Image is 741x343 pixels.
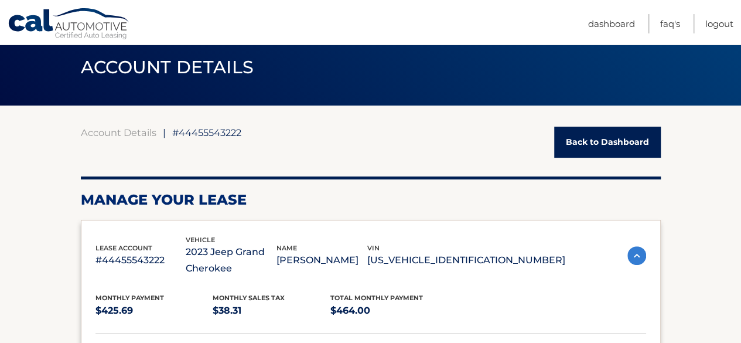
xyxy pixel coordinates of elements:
span: #44455543222 [172,127,241,138]
a: Dashboard [588,14,635,33]
span: lease account [95,244,152,252]
span: Monthly Payment [95,294,164,302]
a: Logout [705,14,733,33]
span: Total Monthly Payment [330,294,423,302]
p: #44455543222 [95,252,186,269]
a: Account Details [81,127,156,138]
span: vehicle [186,236,215,244]
span: | [163,127,166,138]
a: Back to Dashboard [554,127,661,158]
span: name [276,244,297,252]
h2: Manage Your Lease [81,191,661,209]
span: ACCOUNT DETAILS [81,56,254,78]
a: Cal Automotive [8,8,131,42]
p: [US_VEHICLE_IDENTIFICATION_NUMBER] [367,252,565,269]
span: vin [367,244,380,252]
p: $38.31 [213,303,330,319]
span: Monthly sales Tax [213,294,285,302]
a: FAQ's [660,14,680,33]
p: 2023 Jeep Grand Cherokee [186,244,276,277]
p: $464.00 [330,303,448,319]
p: $425.69 [95,303,213,319]
img: accordion-active.svg [627,246,646,265]
p: [PERSON_NAME] [276,252,367,269]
